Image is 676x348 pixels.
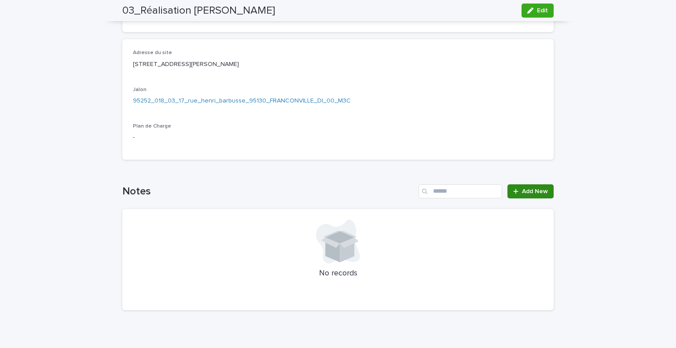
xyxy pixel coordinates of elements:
[537,7,548,14] span: Edit
[122,4,275,17] h2: 03_Réalisation [PERSON_NAME]
[133,133,263,142] p: -
[122,185,415,198] h1: Notes
[133,96,351,106] a: 95252_018_03_17_rue_henri_barbusse_95130_FRANCONVILLE_DI_00_M3C
[133,87,147,92] span: Jalon
[507,184,554,198] a: Add New
[522,188,548,194] span: Add New
[133,124,171,129] span: Plan de Charge
[133,50,172,55] span: Adresse du site
[419,184,502,198] input: Search
[522,4,554,18] button: Edit
[133,269,543,278] p: No records
[133,60,543,69] p: [STREET_ADDRESS][PERSON_NAME]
